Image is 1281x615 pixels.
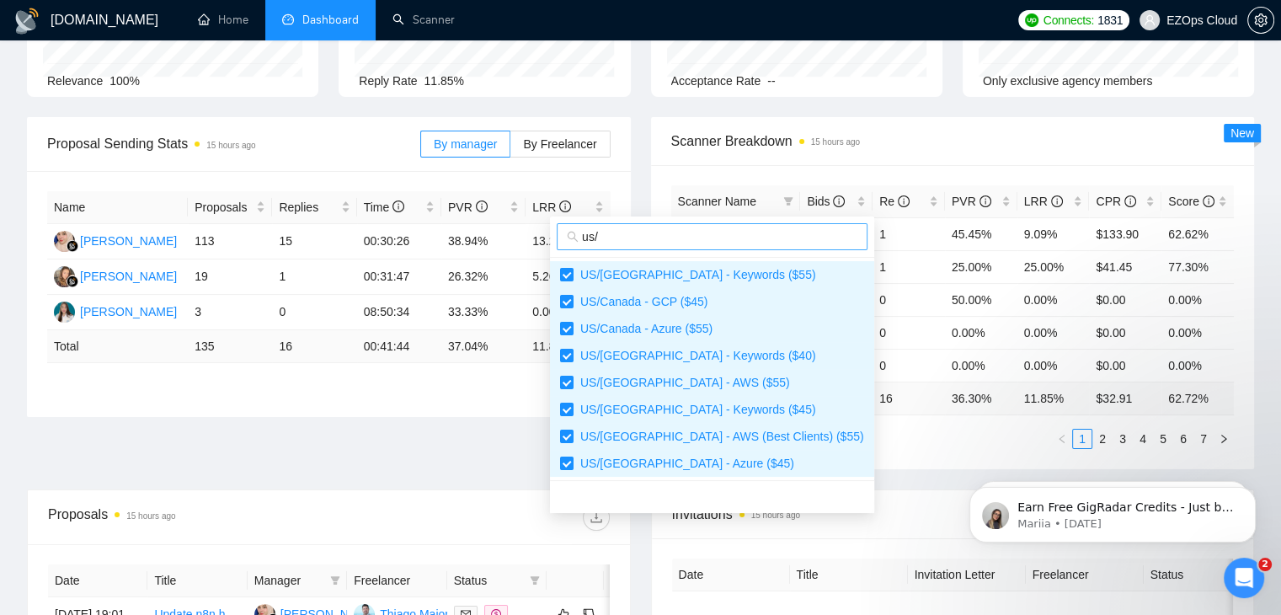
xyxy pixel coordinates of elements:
span: Proposals [195,198,253,217]
td: 0.00% [1161,283,1234,316]
span: right [1219,434,1229,444]
span: Reply Rate [359,74,417,88]
span: info-circle [392,201,404,212]
a: NK[PERSON_NAME] [54,269,177,282]
a: 1 [1073,430,1092,448]
td: 1 [873,217,945,250]
time: 15 hours ago [126,511,175,521]
td: 113 [188,224,272,259]
a: setting [1247,13,1274,27]
span: Only exclusive agency members [983,74,1153,88]
span: Score [1168,195,1214,208]
span: Time [364,201,404,214]
time: 15 hours ago [206,141,255,150]
img: AJ [54,231,75,252]
th: Invitation Letter [908,559,1026,591]
th: Proposals [188,191,272,224]
span: 100% [109,74,140,88]
td: 135 [188,330,272,363]
button: left [1052,429,1072,449]
li: 4 [1133,429,1153,449]
td: 0.00% [1017,283,1090,316]
td: 0.00% [526,295,610,330]
span: Proposal Sending Stats [47,133,420,154]
td: 62.72 % [1161,382,1234,414]
span: info-circle [1124,195,1136,207]
th: Freelancer [347,564,446,597]
td: 0 [873,283,945,316]
span: 11.85% [424,74,464,88]
span: By manager [434,137,497,151]
span: PVR [952,195,991,208]
td: 38.94% [441,224,526,259]
span: Manager [254,571,323,590]
li: 2 [1092,429,1113,449]
span: New [1230,126,1254,140]
a: 5 [1154,430,1172,448]
img: TA [54,302,75,323]
td: 11.85 % [1017,382,1090,414]
td: 16 [272,330,356,363]
span: Bids [807,195,845,208]
span: filter [530,575,540,586]
span: filter [526,568,543,593]
td: 0.00% [1017,316,1090,349]
td: 00:31:47 [357,259,441,295]
td: 16 [873,382,945,414]
td: 0.00% [1017,349,1090,382]
td: $0.00 [1089,316,1161,349]
td: 1 [873,250,945,283]
td: 19 [188,259,272,295]
td: 0.00% [1161,316,1234,349]
th: Freelancer [1026,559,1144,591]
th: Title [147,564,247,597]
td: $0.00 [1089,283,1161,316]
span: PVR [448,201,488,214]
span: download [584,511,609,524]
span: info-circle [1051,195,1063,207]
td: 25.00% [945,250,1017,283]
span: US/[GEOGRAPHIC_DATA] - Azure ($45) [574,457,794,470]
span: filter [783,196,793,206]
span: US/[GEOGRAPHIC_DATA] - AWS (Best Clients) ($55) [574,430,864,443]
span: US/Canada - GCP ($45) [574,295,707,308]
img: gigradar-bm.png [67,240,78,252]
td: 33.33% [441,295,526,330]
td: 62.62% [1161,217,1234,250]
a: searchScanner [392,13,455,27]
span: setting [1248,13,1273,27]
span: Replies [279,198,337,217]
li: Next Page [1214,429,1234,449]
span: Status [454,571,523,590]
img: upwork-logo.png [1025,13,1038,27]
th: Date [672,559,790,591]
li: 5 [1153,429,1173,449]
a: 3 [1113,430,1132,448]
span: Acceptance Rate [671,74,761,88]
a: 6 [1174,430,1193,448]
span: info-circle [833,195,845,207]
span: LRR [1024,195,1063,208]
span: user [1144,14,1156,26]
img: gigradar-bm.png [67,275,78,287]
div: [PERSON_NAME] [80,302,177,321]
a: 7 [1194,430,1213,448]
td: 15 [272,224,356,259]
td: 08:50:34 [357,295,441,330]
span: Relevance [47,74,103,88]
span: Dashboard [302,13,359,27]
div: [PERSON_NAME] [80,232,177,250]
span: 2 [1258,558,1272,571]
td: 45.45% [945,217,1017,250]
a: 2 [1093,430,1112,448]
td: Total [47,330,188,363]
span: US/[GEOGRAPHIC_DATA] - Keywords ($45) [574,403,816,416]
th: Manager [248,564,347,597]
span: -- [767,74,775,88]
button: setting [1247,7,1274,34]
span: LRR [532,201,571,214]
a: 4 [1134,430,1152,448]
span: Scanner Name [678,195,756,208]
